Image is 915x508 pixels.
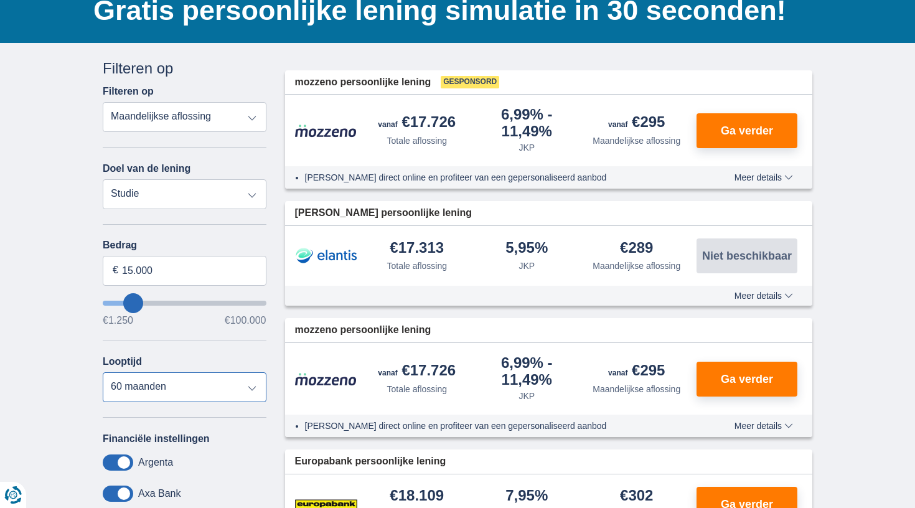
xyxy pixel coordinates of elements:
[441,76,499,88] span: Gesponsord
[518,260,535,272] div: JKP
[103,163,190,174] label: Doel van de lening
[390,488,444,505] div: €18.109
[305,420,689,432] li: [PERSON_NAME] direct online en profiteer van een gepersonaliseerd aanbod
[103,356,142,367] label: Looptijd
[295,124,357,138] img: product.pl.alt Mozzeno
[295,206,472,220] span: [PERSON_NAME] persoonlijke lening
[295,75,431,90] span: mozzeno persoonlijke lening
[725,172,802,182] button: Meer details
[390,240,444,257] div: €17.313
[702,250,792,261] span: Niet beschikbaar
[103,316,133,326] span: €1.250
[138,488,181,499] label: Axa Bank
[295,372,357,386] img: product.pl.alt Mozzeno
[113,263,118,278] span: €
[721,125,773,136] span: Ga verder
[387,383,447,395] div: Totale aflossing
[103,240,266,251] label: Bedrag
[103,433,210,444] label: Financiële instellingen
[305,171,689,184] li: [PERSON_NAME] direct online en profiteer van een gepersonaliseerd aanbod
[387,134,447,147] div: Totale aflossing
[477,355,577,387] div: 6,99%
[697,362,797,397] button: Ga verder
[378,115,456,132] div: €17.726
[725,421,802,431] button: Meer details
[295,454,446,469] span: Europabank persoonlijke lening
[734,291,793,300] span: Meer details
[378,363,456,380] div: €17.726
[103,58,266,79] div: Filteren op
[225,316,266,326] span: €100.000
[620,488,653,505] div: €302
[295,323,431,337] span: mozzeno persoonlijke lening
[608,115,665,132] div: €295
[721,374,773,385] span: Ga verder
[387,260,447,272] div: Totale aflossing
[593,260,680,272] div: Maandelijkse aflossing
[734,421,793,430] span: Meer details
[103,301,266,306] input: wantToBorrow
[593,134,680,147] div: Maandelijkse aflossing
[103,86,154,97] label: Filteren op
[138,457,173,468] label: Argenta
[608,363,665,380] div: €295
[518,141,535,154] div: JKP
[697,238,797,273] button: Niet beschikbaar
[697,113,797,148] button: Ga verder
[505,488,548,505] div: 7,95%
[725,291,802,301] button: Meer details
[518,390,535,402] div: JKP
[477,107,577,139] div: 6,99%
[295,240,357,271] img: product.pl.alt Elantis
[620,240,653,257] div: €289
[593,383,680,395] div: Maandelijkse aflossing
[734,173,793,182] span: Meer details
[505,240,548,257] div: 5,95%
